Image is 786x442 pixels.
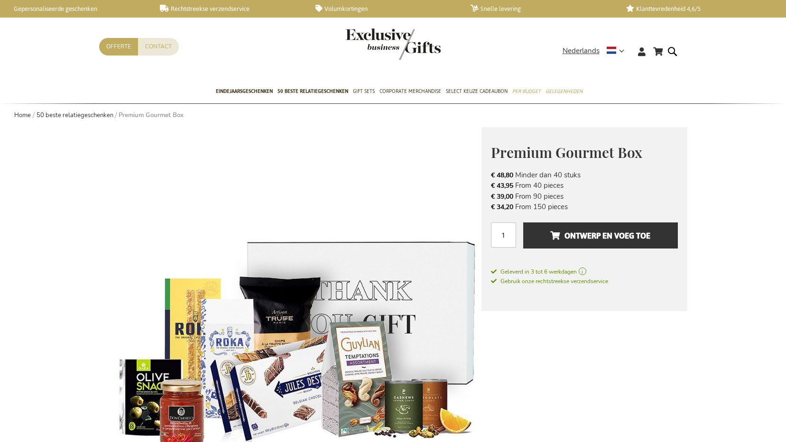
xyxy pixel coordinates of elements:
span: Gift Sets [353,86,375,96]
a: Home [14,111,31,120]
span: 50 beste relatiegeschenken [277,86,348,96]
a: Geleverd in 3 tot 6 werkdagen [491,267,678,276]
span: Gelegenheden [546,86,583,96]
span: Ontwerp en voeg toe [550,228,650,243]
input: Aantal [491,222,516,248]
a: Contact [138,38,179,55]
span: Nederlands [563,46,600,56]
a: store logo [346,28,393,60]
span: Per Budget [512,86,541,96]
li: From 150 pieces [491,202,678,212]
a: Klanttevredenheid 4,6/5 [626,5,766,13]
li: Minder dan 40 stuks [491,170,678,180]
span: Premium Gourmet Box [491,143,642,162]
span: Select Keuze Cadeaubon [446,86,508,96]
span: € 39,00 [491,192,513,201]
img: Exclusive Business gifts logo [346,28,441,60]
div: Nederlands [563,46,630,56]
span: Corporate Merchandise [379,86,441,96]
a: 50 beste relatiegeschenken [37,111,113,120]
a: Gepersonaliseerde geschenken [5,5,145,13]
strong: Premium Gourmet Box [119,111,184,120]
span: € 43,95 [491,181,513,190]
li: From 90 pieces [491,191,678,202]
a: Rechtstreekse verzendservice [160,5,300,13]
a: Snelle levering [471,5,610,13]
a: Gebruik onze rechtstreekse verzendservice [491,276,608,285]
span: Eindejaarsgeschenken [216,86,273,96]
button: Ontwerp en voeg toe [523,222,677,249]
span: € 48,80 [491,171,513,180]
li: From 40 pieces [491,180,678,191]
span: € 34,20 [491,203,513,212]
a: Offerte [99,38,138,55]
a: Volumkortingen [315,5,455,13]
span: Gebruik onze rechtstreekse verzendservice [491,277,608,285]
